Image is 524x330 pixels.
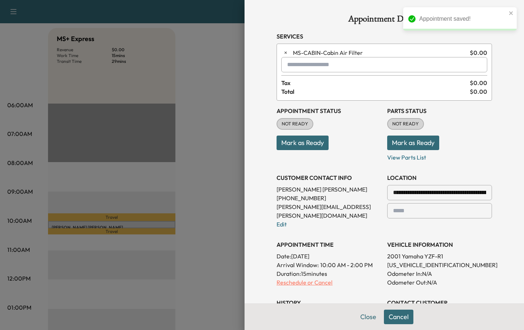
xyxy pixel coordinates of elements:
[277,185,381,194] p: [PERSON_NAME] [PERSON_NAME]
[470,48,487,57] span: $ 0.00
[277,240,381,249] h3: APPOINTMENT TIME
[387,261,492,269] p: [US_VEHICLE_IDENTIFICATION_NUMBER]
[277,136,329,150] button: Mark as Ready
[277,269,381,278] p: Duration: 15 minutes
[419,15,507,23] div: Appointment saved!
[387,269,492,278] p: Odometer In: N/A
[387,106,492,115] h3: Parts Status
[387,136,439,150] button: Mark as Ready
[277,15,492,26] h1: Appointment Details
[387,240,492,249] h3: VEHICLE INFORMATION
[277,106,381,115] h3: Appointment Status
[320,261,373,269] span: 10:00 AM - 2:00 PM
[277,32,492,41] h3: Services
[277,194,381,202] p: [PHONE_NUMBER]
[470,87,487,96] span: $ 0.00
[277,173,381,182] h3: CUSTOMER CONTACT INFO
[277,298,381,307] h3: History
[470,79,487,87] span: $ 0.00
[387,150,492,162] p: View Parts List
[277,261,381,269] p: Arrival Window:
[277,278,381,287] p: Reschedule or Cancel
[387,278,492,287] p: Odometer Out: N/A
[281,79,470,87] span: Tax
[509,10,514,16] button: close
[387,298,492,307] h3: CONTACT CUSTOMER
[277,252,381,261] p: Date: [DATE]
[277,120,313,128] span: NOT READY
[277,221,287,228] a: Edit
[388,120,423,128] span: NOT READY
[384,310,413,324] button: Cancel
[387,252,492,261] p: 2001 Yamaha YZF-R1
[277,202,381,220] p: [PERSON_NAME][EMAIL_ADDRESS][PERSON_NAME][DOMAIN_NAME]
[281,87,470,96] span: Total
[387,173,492,182] h3: LOCATION
[293,48,467,57] span: Cabin Air Filter
[356,310,381,324] button: Close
